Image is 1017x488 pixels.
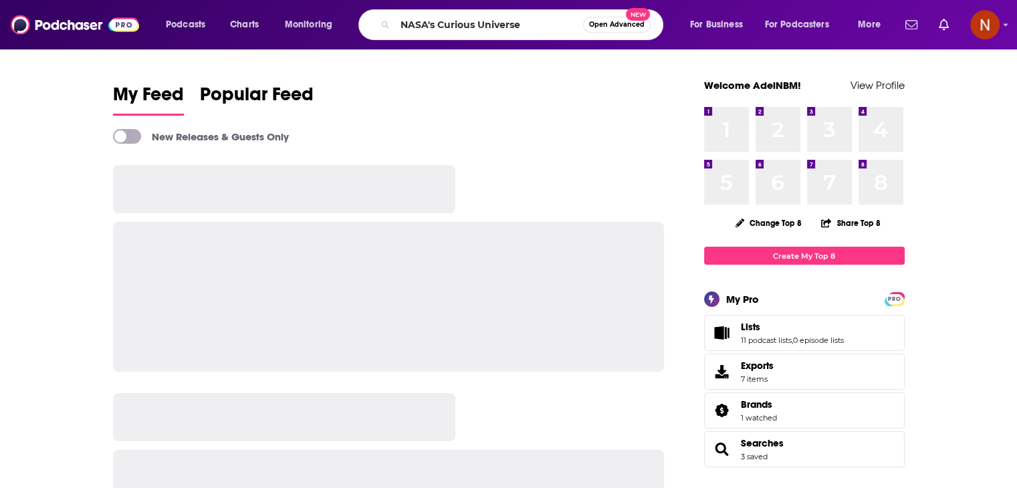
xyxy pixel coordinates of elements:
a: 0 episode lists [793,336,844,345]
a: 3 saved [741,452,768,461]
button: Change Top 8 [727,215,810,231]
div: Search podcasts, credits, & more... [371,9,676,40]
a: New Releases & Guests Only [113,129,289,144]
button: open menu [756,14,849,35]
div: My Pro [726,293,759,306]
a: Brands [709,401,736,420]
span: Brands [741,398,772,410]
span: More [858,15,881,34]
a: Show notifications dropdown [900,13,923,36]
a: Searches [741,437,784,449]
span: Monitoring [285,15,332,34]
span: Exports [741,360,774,372]
button: open menu [849,14,897,35]
button: Open AdvancedNew [583,17,651,33]
button: open menu [681,14,760,35]
span: New [626,8,650,21]
a: Lists [709,324,736,342]
img: Podchaser - Follow, Share and Rate Podcasts [11,12,139,37]
a: Charts [221,14,267,35]
a: Brands [741,398,777,410]
span: Lists [704,315,905,351]
a: Show notifications dropdown [933,13,954,36]
a: 1 watched [741,413,777,422]
span: For Podcasters [765,15,829,34]
span: Charts [230,15,259,34]
img: User Profile [970,10,1000,39]
span: Logged in as AdelNBM [970,10,1000,39]
a: My Feed [113,83,184,116]
span: Open Advanced [589,21,645,28]
button: Show profile menu [970,10,1000,39]
button: open menu [275,14,350,35]
span: My Feed [113,83,184,114]
span: Exports [709,362,736,381]
span: Searches [704,431,905,467]
a: Exports [704,354,905,390]
span: Lists [741,321,760,333]
span: For Business [690,15,743,34]
span: Popular Feed [200,83,314,114]
input: Search podcasts, credits, & more... [395,14,583,35]
span: Brands [704,392,905,429]
a: Welcome AdelNBM! [704,79,801,92]
span: , [792,336,793,345]
button: open menu [156,14,223,35]
a: View Profile [851,79,905,92]
a: Searches [709,440,736,459]
span: 7 items [741,374,774,384]
a: Lists [741,321,844,333]
span: Podcasts [166,15,205,34]
a: Create My Top 8 [704,247,905,265]
a: PRO [887,293,903,303]
a: 11 podcast lists [741,336,792,345]
button: Share Top 8 [820,210,881,236]
a: Popular Feed [200,83,314,116]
